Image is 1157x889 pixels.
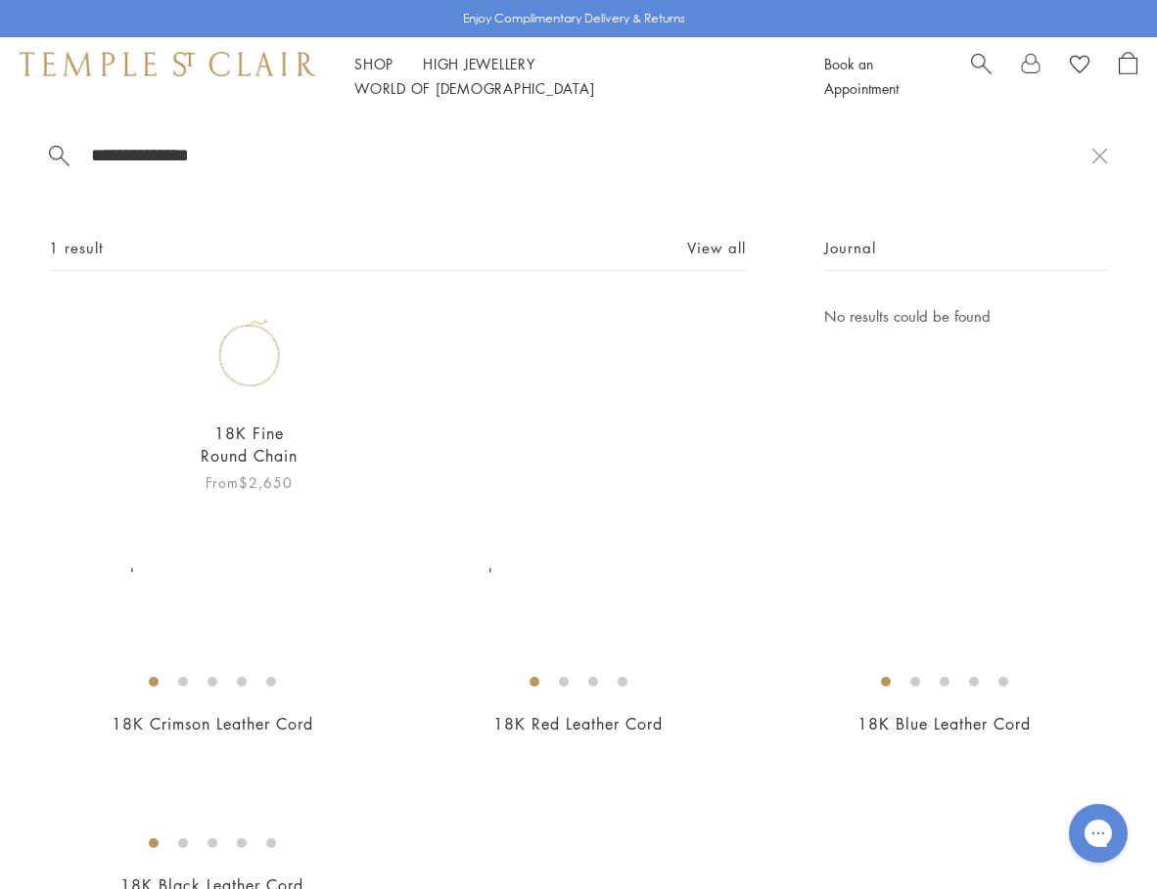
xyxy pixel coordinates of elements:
[857,713,1031,734] a: 18K Blue Leather Cord
[354,54,393,73] a: ShopShop
[493,713,663,734] a: 18K Red Leather Cord
[1059,797,1137,869] iframe: Gorgias live chat messenger
[824,304,1108,329] p: No results could be found
[354,52,780,101] nav: Main navigation
[687,237,746,258] a: View all
[824,54,899,98] a: Book an Appointment
[112,713,313,734] a: 18K Crimson Leather Cord
[201,422,298,467] a: 18K Fine Round Chain
[200,304,299,403] img: N88852-FN4RD18
[971,52,992,101] a: Search
[354,78,594,98] a: World of [DEMOGRAPHIC_DATA]World of [DEMOGRAPHIC_DATA]
[1070,52,1089,81] a: View Wishlist
[49,236,104,260] span: 1 result
[423,54,535,73] a: High JewelleryHigh Jewellery
[20,52,315,75] img: Temple St. Clair
[239,472,293,492] span: $2,650
[463,9,685,28] p: Enjoy Complimentary Delivery & Returns
[206,471,293,494] span: From
[1119,52,1137,101] a: Open Shopping Bag
[824,236,876,260] span: Journal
